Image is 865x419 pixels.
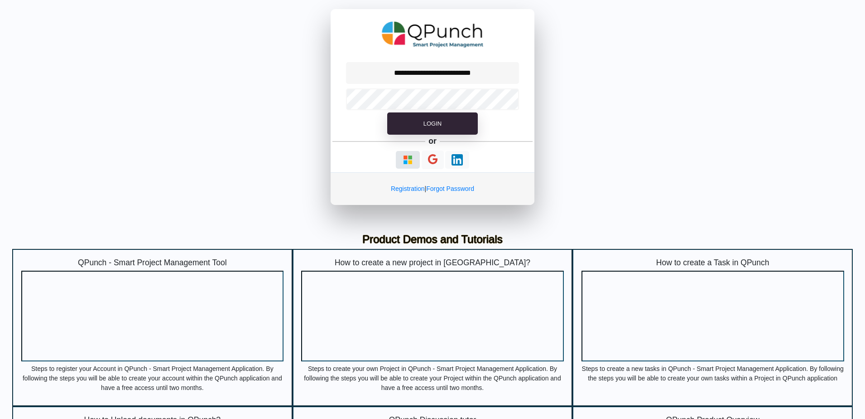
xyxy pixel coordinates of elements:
p: Steps to register your Account in QPunch - Smart Project Management Application. By following the... [21,364,284,391]
img: Loading... [402,154,413,166]
h5: or [427,135,438,147]
span: Login [423,120,442,127]
img: Loading... [452,154,463,166]
button: Continue With Microsoft Azure [396,151,420,169]
h5: QPunch - Smart Project Management Tool [21,258,284,268]
p: Steps to create your own Project in QPunch - Smart Project Management Application. By following t... [301,364,564,391]
button: Login [387,112,478,135]
img: QPunch [382,18,484,51]
h3: Product Demos and Tutorials [19,233,846,246]
a: Forgot Password [426,185,474,192]
h5: How to create a Task in QPunch [581,258,844,268]
p: Steps to create a new tasks in QPunch - Smart Project Management Application. By following the st... [581,364,844,391]
button: Continue With LinkedIn [445,151,469,169]
button: Continue With Google [422,151,444,169]
h5: How to create a new project in [GEOGRAPHIC_DATA]? [301,258,564,268]
a: Registration [391,185,425,192]
div: | [331,172,534,205]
